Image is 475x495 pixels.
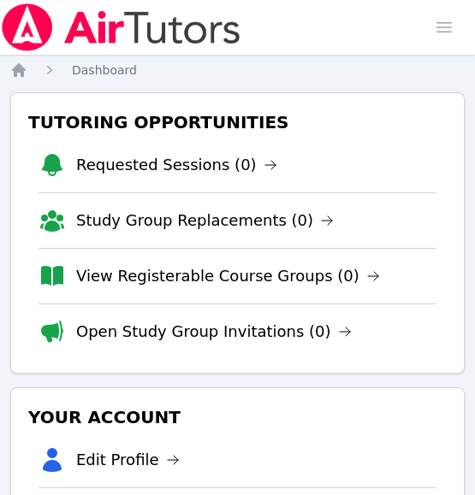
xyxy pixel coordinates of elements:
[72,63,137,77] span: Dashboard
[72,62,137,79] a: Dashboard
[76,320,352,344] a: Open Study Group Invitations (0)
[25,402,450,433] h3: Your Account
[25,107,450,138] h3: Tutoring Opportunities
[76,153,277,177] a: Requested Sessions (0)
[76,264,380,288] a: View Registerable Course Groups (0)
[10,62,465,79] nav: Breadcrumb
[76,209,334,233] a: Study Group Replacements (0)
[76,448,180,472] a: Edit Profile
